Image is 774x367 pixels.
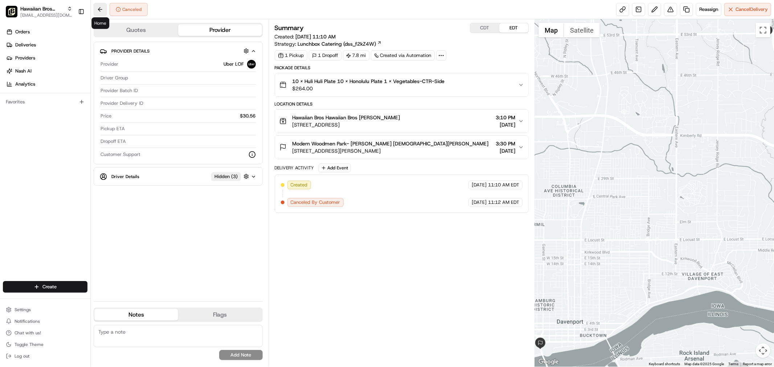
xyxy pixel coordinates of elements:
button: Canceled [110,3,148,16]
button: Log out [3,351,87,361]
span: $30.56 [240,113,256,119]
span: Reassign [699,6,718,13]
span: Providers [15,55,35,61]
button: Hawaiian Bros Hawaiian Bros [PERSON_NAME][STREET_ADDRESS]3:10 PM[DATE] [275,110,528,133]
a: Lunchbox Catering (dss_f2kZ4W) [298,40,382,48]
span: 11:10 AM EDT [488,182,519,188]
div: Favorites [3,96,87,108]
button: Show street map [538,23,564,37]
span: 3:30 PM [496,140,515,147]
span: $264.00 [292,85,445,92]
button: Show satellite imagery [564,23,600,37]
button: Toggle Theme [3,339,87,350]
button: Hidden (3) [211,172,251,181]
p: Welcome 👋 [7,29,132,41]
button: Notes [94,309,178,321]
span: Provider Details [111,48,150,54]
span: Nash AI [15,68,32,74]
span: Map data ©2025 Google [684,362,724,366]
div: Package Details [275,65,529,71]
span: Knowledge Base [15,105,56,112]
span: Provider Batch ID [101,87,138,94]
span: Driver Details [111,174,139,180]
span: 10 X Huli Huli Plate 10 X Honolulu Plate 1 X Vegetables-CTR-Side [292,78,445,85]
span: Deliveries [15,42,36,48]
div: Strategy: [275,40,382,48]
span: Chat with us! [15,330,41,336]
span: Analytics [15,81,35,87]
a: 💻API Documentation [58,102,119,115]
div: We're available if you need us! [25,77,92,82]
button: Toggle fullscreen view [756,23,770,37]
button: [EMAIL_ADDRESS][DOMAIN_NAME] [20,12,72,18]
button: Add Event [319,164,351,172]
div: Start new chat [25,69,119,77]
a: Deliveries [3,39,90,51]
span: Toggle Theme [15,342,44,347]
button: Quotes [94,24,178,36]
span: [DATE] [472,199,487,206]
span: Created: [275,33,336,40]
span: Lunchbox Catering (dss_f2kZ4W) [298,40,376,48]
button: Start new chat [123,71,132,80]
a: Created via Automation [371,50,435,61]
a: Orders [3,26,90,38]
span: [STREET_ADDRESS][PERSON_NAME] [292,147,489,154]
h3: Summary [275,25,304,31]
button: Map camera controls [756,343,770,358]
div: 7.8 mi [343,50,369,61]
button: Chat with us! [3,328,87,338]
span: Created [291,182,308,188]
button: Keyboard shortcuts [649,362,680,367]
button: Driver DetailsHidden (3) [100,170,257,182]
button: Provider Details [100,45,257,57]
div: Location Details [275,101,529,107]
a: Nash AI [3,65,90,77]
input: Clear [19,47,120,54]
span: Log out [15,353,29,359]
span: Hidden ( 3 ) [214,173,238,180]
span: Provider Delivery ID [101,100,143,107]
a: Analytics [3,78,90,90]
span: Create [42,284,57,290]
img: Google [537,357,561,367]
button: CancelDelivery [724,3,771,16]
span: Pickup ETA [101,125,125,132]
span: Uber LOF [224,61,244,67]
span: Pylon [72,123,88,128]
span: [DATE] [472,182,487,188]
button: Hawaiian Bros (Davenport_IA_E 53rd) [20,5,64,12]
button: Settings [3,305,87,315]
span: Settings [15,307,31,313]
div: 📗 [7,106,13,112]
span: Price [101,113,111,119]
span: API Documentation [69,105,116,112]
a: Providers [3,52,90,64]
span: Customer Support [101,151,140,158]
button: Provider [178,24,262,36]
button: Reassign [696,3,721,16]
button: Create [3,281,87,293]
button: Notifications [3,316,87,326]
span: [STREET_ADDRESS] [292,121,400,128]
span: [DATE] [496,121,515,128]
button: CDT [470,23,499,33]
span: Hawaiian Bros Hawaiian Bros [PERSON_NAME] [292,114,400,121]
img: Hawaiian Bros (Davenport_IA_E 53rd) [6,6,17,17]
div: Home [91,17,109,29]
div: Delivery Activity [275,165,314,171]
span: Canceled By Customer [291,199,340,206]
span: 11:12 AM EDT [488,199,519,206]
a: Terms (opens in new tab) [728,362,738,366]
span: Dropoff ETA [101,138,126,145]
a: Open this area in Google Maps (opens a new window) [537,357,561,367]
button: Flags [178,309,262,321]
a: Powered byPylon [51,123,88,128]
span: Provider [101,61,118,67]
button: Modern Woodmen Park- [PERSON_NAME] [DEMOGRAPHIC_DATA][PERSON_NAME][STREET_ADDRESS][PERSON_NAME]3:... [275,136,528,159]
div: 💻 [61,106,67,112]
a: 📗Knowledge Base [4,102,58,115]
